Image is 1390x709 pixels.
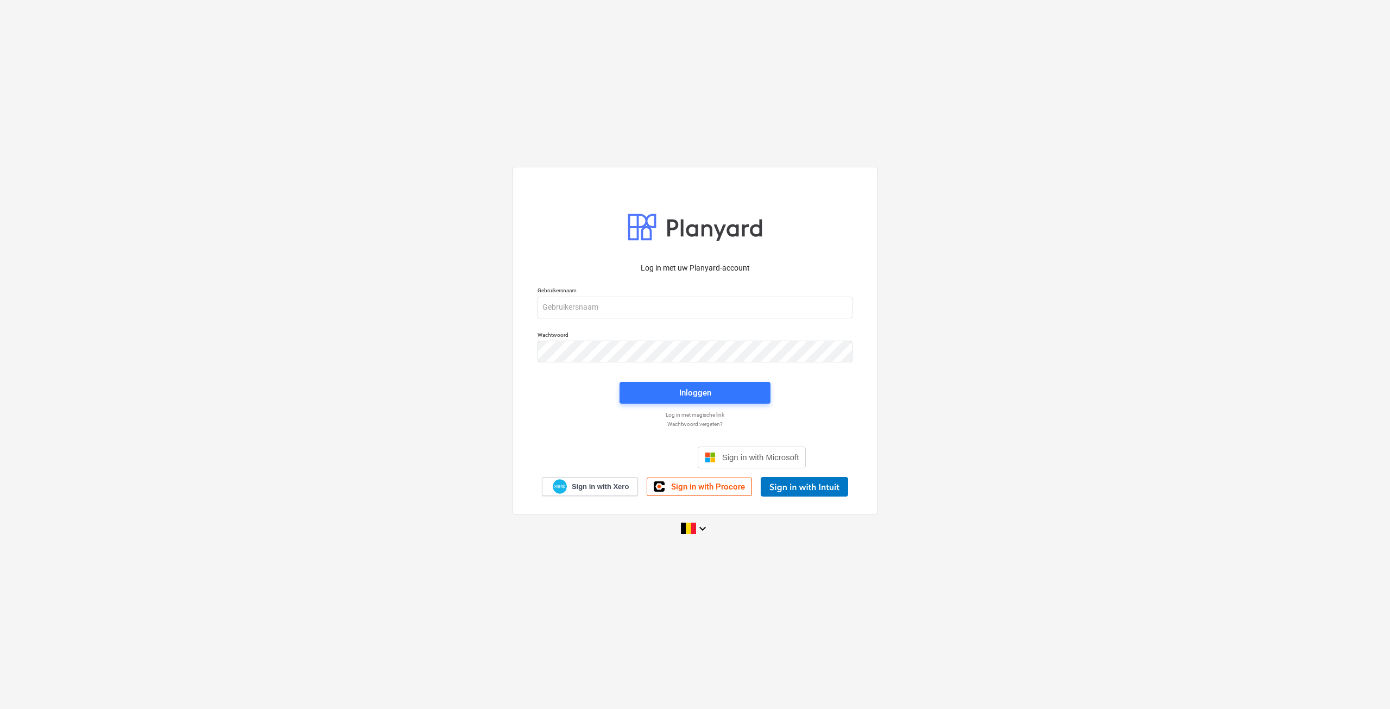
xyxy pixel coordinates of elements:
a: Sign in with Xero [542,477,639,496]
p: Wachtwoord [538,331,852,341]
span: Sign in with Microsoft [722,453,799,462]
i: keyboard_arrow_down [696,522,709,535]
p: Log in met uw Planyard-account [538,262,852,274]
img: Xero logo [553,479,567,494]
p: Gebruikersnaam [538,287,852,296]
iframe: Knop Inloggen met Google [579,446,694,469]
button: Inloggen [620,382,770,404]
span: Sign in with Procore [671,482,745,492]
div: Inloggen [679,386,711,400]
a: Sign in with Procore [647,478,752,496]
a: Wachtwoord vergeten? [532,421,858,428]
input: Gebruikersnaam [538,297,852,318]
span: Sign in with Xero [572,482,629,492]
img: Microsoft logo [705,452,716,463]
a: Log in met magische link [532,411,858,418]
